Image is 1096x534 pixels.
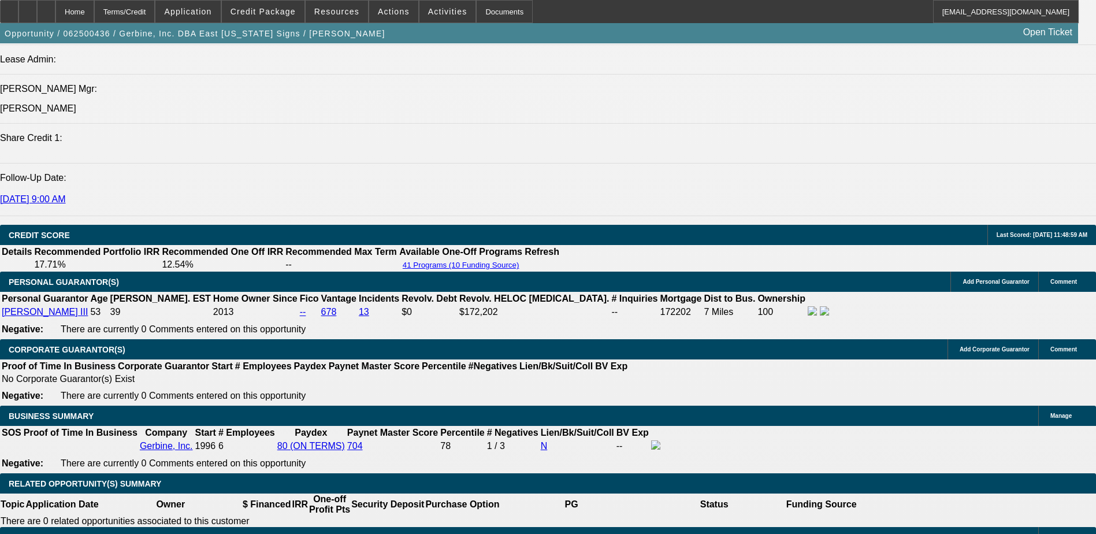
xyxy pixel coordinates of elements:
b: Mortgage [660,294,702,303]
b: Vantage [321,294,356,303]
th: Purchase Option [425,494,500,516]
th: Proof of Time In Business [23,427,138,439]
th: Status [643,494,786,516]
span: There are currently 0 Comments entered on this opportunity [61,458,306,468]
span: Add Corporate Guarantor [960,346,1030,353]
span: 2013 [213,307,234,317]
span: CORPORATE GUARANTOR(S) [9,345,125,354]
span: Opportunity / 062500436 / Gerbine, Inc. DBA East [US_STATE] Signs / [PERSON_NAME] [5,29,385,38]
b: # Employees [235,361,292,371]
span: CREDIT SCORE [9,231,70,240]
b: # Employees [218,428,275,437]
span: PERSONAL GUARANTOR(S) [9,277,119,287]
b: Start [211,361,232,371]
b: Company [145,428,187,437]
td: 17.71% [34,259,160,270]
a: Open Ticket [1019,23,1077,42]
button: 41 Programs (10 Funding Source) [399,260,523,270]
span: Add Personal Guarantor [963,279,1030,285]
b: Paydex [294,361,326,371]
th: One-off Profit Pts [309,494,351,516]
td: $172,202 [459,306,610,318]
th: SOS [1,427,22,439]
th: Application Date [25,494,99,516]
span: RELATED OPPORTUNITY(S) SUMMARY [9,479,161,488]
span: Last Scored: [DATE] 11:48:59 AM [997,232,1087,238]
button: Actions [369,1,418,23]
b: Revolv. HELOC [MEDICAL_DATA]. [459,294,610,303]
td: No Corporate Guarantor(s) Exist [1,373,633,385]
a: [PERSON_NAME] III [2,307,88,317]
span: 6 [218,441,224,451]
span: There are currently 0 Comments entered on this opportunity [61,324,306,334]
th: Refresh [524,246,560,258]
b: Paydex [295,428,327,437]
b: Incidents [359,294,399,303]
span: Resources [314,7,359,16]
td: -- [285,259,397,270]
b: [PERSON_NAME]. EST [110,294,211,303]
b: Corporate Guarantor [118,361,209,371]
a: 13 [359,307,369,317]
th: Available One-Off Programs [399,246,523,258]
b: Paynet Master Score [329,361,419,371]
img: facebook-icon.png [651,440,660,450]
div: 1 / 3 [487,441,538,451]
th: Details [1,246,32,258]
b: Age [90,294,107,303]
b: Fico [300,294,319,303]
b: Percentile [422,361,466,371]
td: $0 [401,306,458,318]
th: Owner [99,494,242,516]
img: facebook-icon.png [808,306,817,316]
b: Negative: [2,324,43,334]
a: 704 [347,441,363,451]
b: Percentile [440,428,484,437]
button: Credit Package [222,1,304,23]
b: Home Owner Since [213,294,298,303]
b: Lien/Bk/Suit/Coll [519,361,593,371]
span: Actions [378,7,410,16]
a: Gerbine, Inc. [140,441,193,451]
b: Paynet Master Score [347,428,438,437]
a: -- [300,307,306,317]
b: BV Exp [616,428,649,437]
b: #Negatives [469,361,518,371]
b: Ownership [757,294,805,303]
span: Comment [1050,346,1077,353]
b: Lien/Bk/Suit/Coll [541,428,614,437]
b: Negative: [2,391,43,400]
th: Recommended One Off IRR [161,246,284,258]
td: 12.54% [161,259,284,270]
th: IRR [291,494,309,516]
div: 78 [440,441,484,451]
th: $ Financed [242,494,292,516]
td: -- [611,306,658,318]
td: 53 [90,306,108,318]
a: N [541,441,548,451]
button: Activities [419,1,476,23]
span: Application [164,7,211,16]
td: 39 [110,306,211,318]
td: 172202 [660,306,703,318]
b: # Negatives [487,428,538,437]
th: Funding Source [786,494,857,516]
b: # Inquiries [611,294,657,303]
button: Resources [306,1,368,23]
span: Credit Package [231,7,296,16]
th: Security Deposit [351,494,425,516]
th: PG [500,494,642,516]
td: 100 [757,306,806,318]
b: Personal Guarantor [2,294,88,303]
th: Proof of Time In Business [1,361,116,372]
img: linkedin-icon.png [820,306,829,316]
span: Activities [428,7,467,16]
b: Start [195,428,216,437]
a: 80 (ON TERMS) [277,441,345,451]
span: BUSINESS SUMMARY [9,411,94,421]
b: Revolv. Debt [402,294,457,303]
b: Dist to Bus. [704,294,756,303]
b: Negative: [2,458,43,468]
td: -- [616,440,649,453]
span: Comment [1050,279,1077,285]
